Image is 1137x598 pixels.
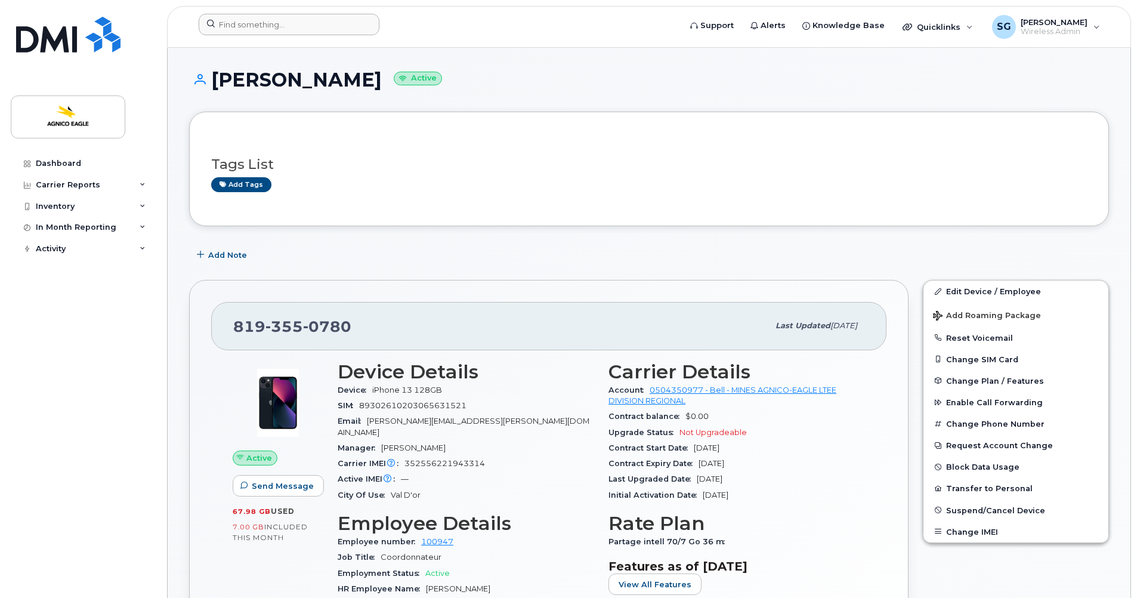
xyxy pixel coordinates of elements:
[421,537,453,546] a: 100947
[338,386,372,394] span: Device
[946,376,1044,385] span: Change Plan / Features
[775,321,830,330] span: Last updated
[303,318,351,335] span: 0780
[372,386,442,394] span: iPhone 13 128GB
[923,392,1108,413] button: Enable Call Forwarding
[608,386,836,405] a: 0504350977 - Bell - MINES AGNICO-EAGLE LTEE DIVISION REGIONAL
[699,459,724,468] span: [DATE]
[338,361,594,383] h3: Device Details
[923,413,1108,434] button: Change Phone Number
[338,417,589,436] span: [PERSON_NAME][EMAIL_ADDRESS][PERSON_NAME][DOMAIN_NAME]
[923,327,1108,349] button: Reset Voicemail
[338,459,404,468] span: Carrier IMEI
[426,584,490,593] span: [PERSON_NAME]
[211,157,1087,172] h3: Tags List
[394,72,442,85] small: Active
[233,507,271,516] span: 67.98 GB
[608,428,679,437] span: Upgrade Status
[685,412,709,421] span: $0.00
[242,367,314,439] img: image20231002-3703462-1ig824h.jpeg
[694,443,719,452] span: [DATE]
[233,318,351,335] span: 819
[338,553,381,562] span: Job Title
[608,386,650,394] span: Account
[338,569,425,578] span: Employment Status
[679,428,747,437] span: Not Upgradeable
[608,574,702,595] button: View All Features
[338,474,401,483] span: Active IMEI
[923,303,1108,327] button: Add Roaming Package
[404,459,485,468] span: 352556221943314
[923,434,1108,456] button: Request Account Change
[946,505,1045,514] span: Suspend/Cancel Device
[338,584,426,593] span: HR Employee Name
[923,521,1108,542] button: Change IMEI
[189,244,257,266] button: Add Note
[608,559,865,574] h3: Features as of [DATE]
[208,249,247,261] span: Add Note
[211,177,271,192] a: Add tags
[381,443,446,452] span: [PERSON_NAME]
[946,398,1043,407] span: Enable Call Forwarding
[923,500,1108,521] button: Suspend/Cancel Device
[608,412,685,421] span: Contract balance
[265,318,303,335] span: 355
[271,507,295,516] span: used
[923,280,1108,302] a: Edit Device / Employee
[923,370,1108,392] button: Change Plan / Features
[391,491,421,500] span: Val D'or
[338,401,359,410] span: SIM
[359,401,466,410] span: 89302610203065631521
[252,480,314,492] span: Send Message
[608,443,694,452] span: Contract Start Date
[923,349,1108,370] button: Change SIM Card
[401,474,409,483] span: —
[619,579,691,590] span: View All Features
[703,491,728,500] span: [DATE]
[338,443,381,452] span: Manager
[608,513,865,534] h3: Rate Plan
[425,569,450,578] span: Active
[338,513,594,534] h3: Employee Details
[933,311,1041,322] span: Add Roaming Package
[923,477,1108,499] button: Transfer to Personal
[338,417,367,426] span: Email
[608,474,697,483] span: Last Upgraded Date
[338,491,391,500] span: City Of Use
[233,523,264,531] span: 7.00 GB
[830,321,857,330] span: [DATE]
[608,537,731,546] span: Partage intell 70/7 Go 36 m
[923,456,1108,477] button: Block Data Usage
[246,452,272,464] span: Active
[189,69,1109,90] h1: [PERSON_NAME]
[608,491,703,500] span: Initial Activation Date
[233,475,324,497] button: Send Message
[338,537,421,546] span: Employee number
[608,361,865,383] h3: Carrier Details
[381,553,441,562] span: Coordonnateur
[233,522,308,542] span: included this month
[697,474,722,483] span: [DATE]
[608,459,699,468] span: Contract Expiry Date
